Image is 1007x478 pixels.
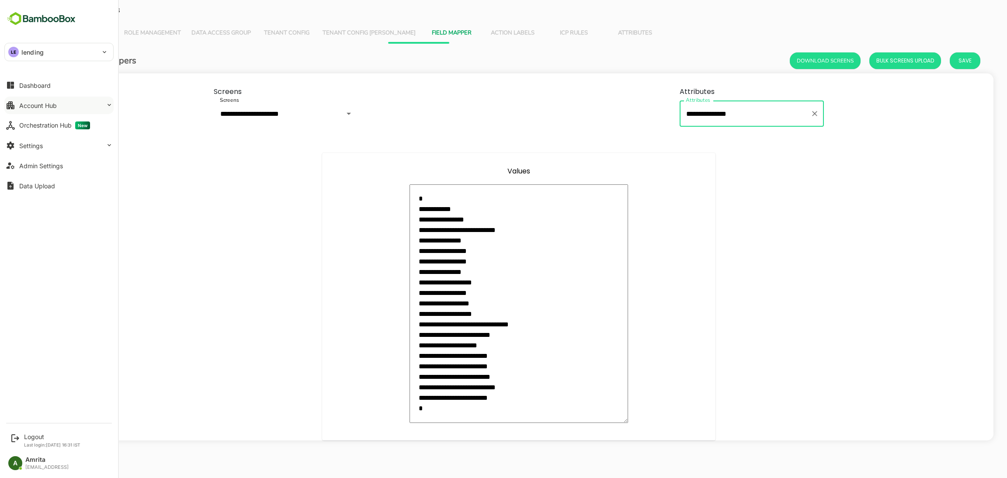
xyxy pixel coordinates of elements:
[839,52,910,69] button: Bulk Screens Upload
[189,97,208,104] label: Screens
[477,166,500,177] label: Values
[579,30,630,37] span: Attributes
[4,10,78,27] img: BambooboxFullLogoMark.5f36c76dfaba33ec1ec1367b70bb1252.svg
[312,107,324,120] button: Open
[457,30,507,37] span: Action Labels
[4,157,114,174] button: Admin Settings
[846,55,903,66] span: Bulk Screens Upload
[161,30,220,37] span: Data Access Group
[183,87,327,97] label: Screens
[4,76,114,94] button: Dashboard
[8,47,19,57] div: LE
[919,52,950,69] button: Save
[649,87,793,97] label: Attributes
[926,55,943,66] span: Save
[24,433,80,440] div: Logout
[19,121,90,129] div: Orchestration Hub
[19,142,43,149] div: Settings
[396,30,446,37] span: Field Mapper
[518,30,569,37] span: ICP Rules
[19,182,55,190] div: Data Upload
[4,137,114,154] button: Settings
[19,82,51,89] div: Dashboard
[21,48,44,57] p: lending
[655,97,680,104] label: Attributes
[75,121,90,129] span: New
[292,30,385,37] span: Tenant Config [PERSON_NAME]
[4,177,114,194] button: Data Upload
[8,456,22,470] div: A
[4,117,114,134] button: Orchestration HubNew
[26,30,83,37] span: User Management
[4,97,114,114] button: Account Hub
[21,23,955,44] div: Vertical tabs example
[19,162,63,170] div: Admin Settings
[25,456,69,464] div: Amrita
[759,52,830,69] button: Download Screens
[5,43,113,61] div: LElending
[19,102,57,109] div: Account Hub
[94,30,150,37] span: Role Management
[778,107,790,120] button: Clear
[231,30,281,37] span: Tenant Config
[18,54,106,68] h6: Tenant Label Mappers
[25,464,69,470] div: [EMAIL_ADDRESS]
[24,442,80,447] p: Last login: [DATE] 16:31 IST
[379,184,597,423] textarea: minimum height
